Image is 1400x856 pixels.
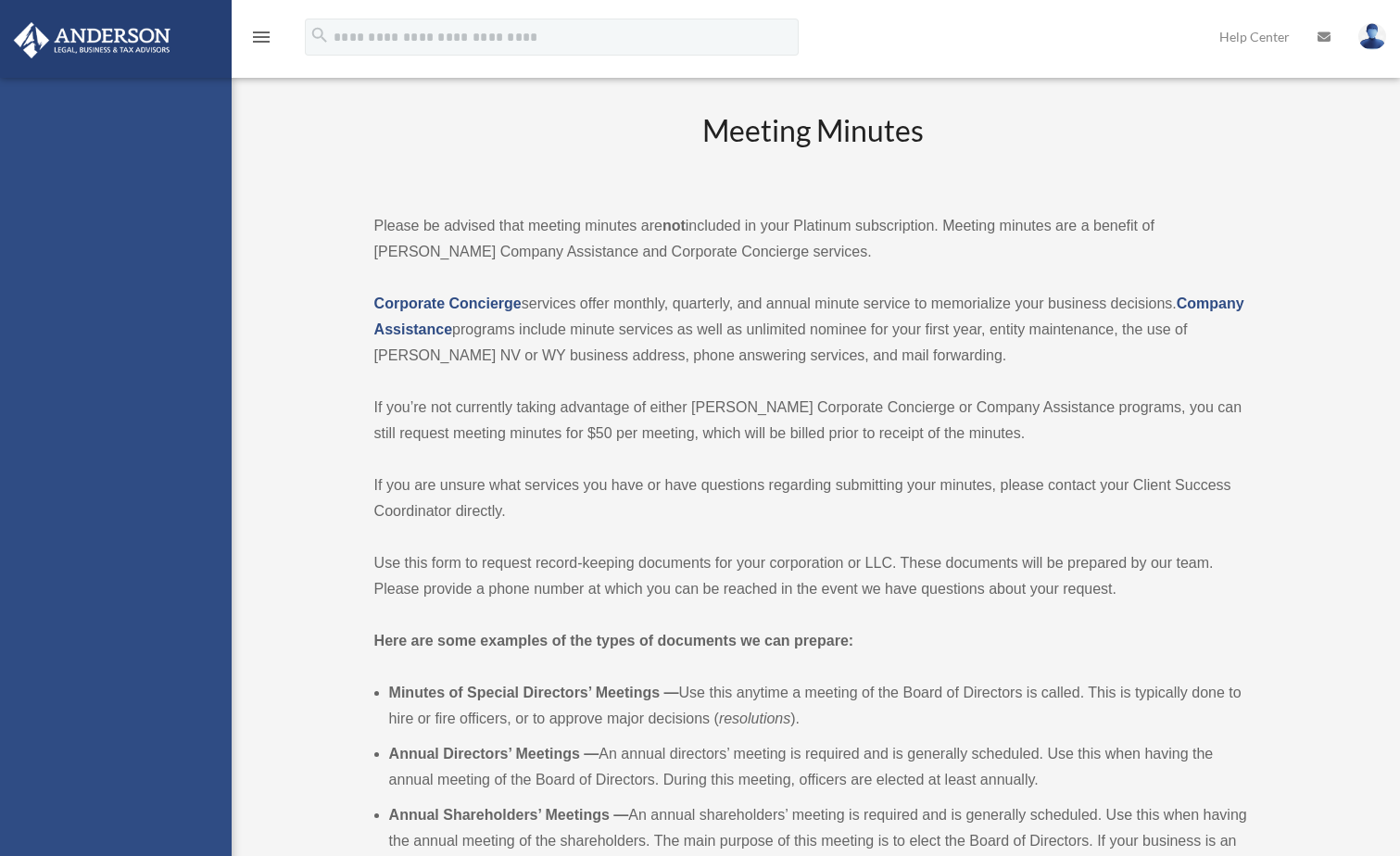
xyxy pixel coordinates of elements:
h2: Meeting Minutes [374,110,1254,187]
p: Please be advised that meeting minutes are included in your Platinum subscription. Meeting minute... [374,213,1254,265]
a: Corporate Concierge [374,296,522,311]
p: If you’re not currently taking advantage of either [PERSON_NAME] Corporate Concierge or Company A... [374,395,1254,447]
p: If you are unsure what services you have or have questions regarding submitting your minutes, ple... [374,472,1254,524]
p: services offer monthly, quarterly, and annual minute service to memorialize your business decisio... [374,291,1254,369]
a: menu [250,32,272,48]
i: menu [250,26,272,48]
b: Annual Shareholders’ Meetings — [389,807,629,823]
img: User Pic [1358,23,1386,50]
strong: Here are some examples of the types of documents we can prepare: [374,633,854,648]
strong: not [662,218,686,233]
li: An annual directors’ meeting is required and is generally scheduled. Use this when having the ann... [389,741,1254,793]
b: Annual Directors’ Meetings — [389,746,599,762]
li: Use this anytime a meeting of the Board of Directors is called. This is typically done to hire or... [389,680,1254,732]
i: search [309,25,330,45]
em: resolutions [719,711,790,726]
a: Company Assistance [374,296,1244,337]
img: Anderson Advisors Platinum Portal [8,22,176,58]
b: Minutes of Special Directors’ Meetings — [389,685,679,700]
p: Use this form to request record-keeping documents for your corporation or LLC. These documents wi... [374,550,1254,602]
